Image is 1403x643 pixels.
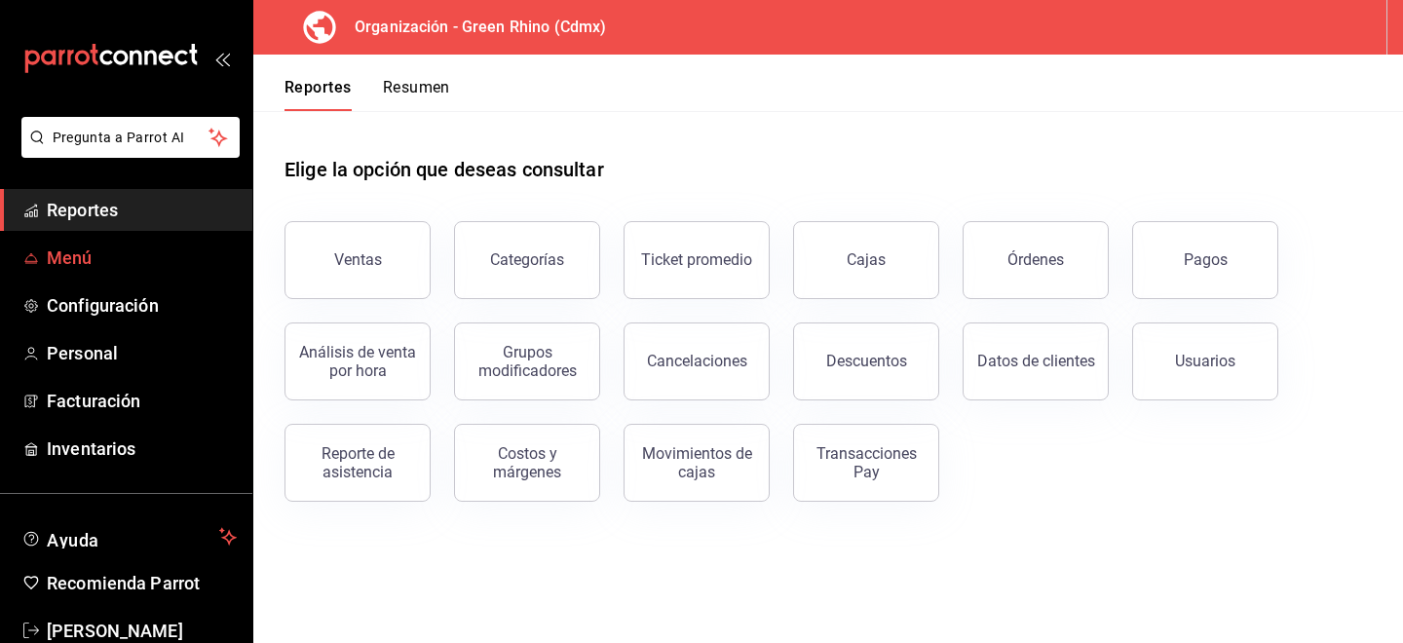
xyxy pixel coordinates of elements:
div: Ticket promedio [641,250,752,269]
h1: Elige la opción que deseas consultar [284,155,604,184]
span: Pregunta a Parrot AI [53,128,209,148]
button: Movimientos de cajas [624,424,770,502]
span: Personal [47,340,237,366]
button: Pregunta a Parrot AI [21,117,240,158]
button: Usuarios [1132,322,1278,400]
button: Órdenes [963,221,1109,299]
button: Análisis de venta por hora [284,322,431,400]
div: Descuentos [826,352,907,370]
div: Transacciones Pay [806,444,927,481]
span: Facturación [47,388,237,414]
div: Usuarios [1175,352,1235,370]
span: Reportes [47,197,237,223]
button: Ventas [284,221,431,299]
div: Análisis de venta por hora [297,343,418,380]
span: Ayuda [47,525,211,548]
div: Reporte de asistencia [297,444,418,481]
button: Descuentos [793,322,939,400]
button: Grupos modificadores [454,322,600,400]
button: Reporte de asistencia [284,424,431,502]
div: Cancelaciones [647,352,747,370]
span: Configuración [47,292,237,319]
button: Ticket promedio [624,221,770,299]
a: Pregunta a Parrot AI [14,141,240,162]
button: Costos y márgenes [454,424,600,502]
button: Transacciones Pay [793,424,939,502]
div: Pagos [1184,250,1228,269]
button: Reportes [284,78,352,111]
div: Órdenes [1007,250,1064,269]
button: Categorías [454,221,600,299]
div: Cajas [847,250,886,269]
div: Costos y márgenes [467,444,588,481]
div: navigation tabs [284,78,450,111]
button: Cajas [793,221,939,299]
span: Menú [47,245,237,271]
button: Resumen [383,78,450,111]
button: open_drawer_menu [214,51,230,66]
div: Datos de clientes [977,352,1095,370]
div: Categorías [490,250,564,269]
div: Ventas [334,250,382,269]
button: Datos de clientes [963,322,1109,400]
span: Inventarios [47,435,237,462]
button: Pagos [1132,221,1278,299]
div: Grupos modificadores [467,343,588,380]
div: Movimientos de cajas [636,444,757,481]
span: Recomienda Parrot [47,570,237,596]
h3: Organización - Green Rhino (Cdmx) [339,16,606,39]
button: Cancelaciones [624,322,770,400]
